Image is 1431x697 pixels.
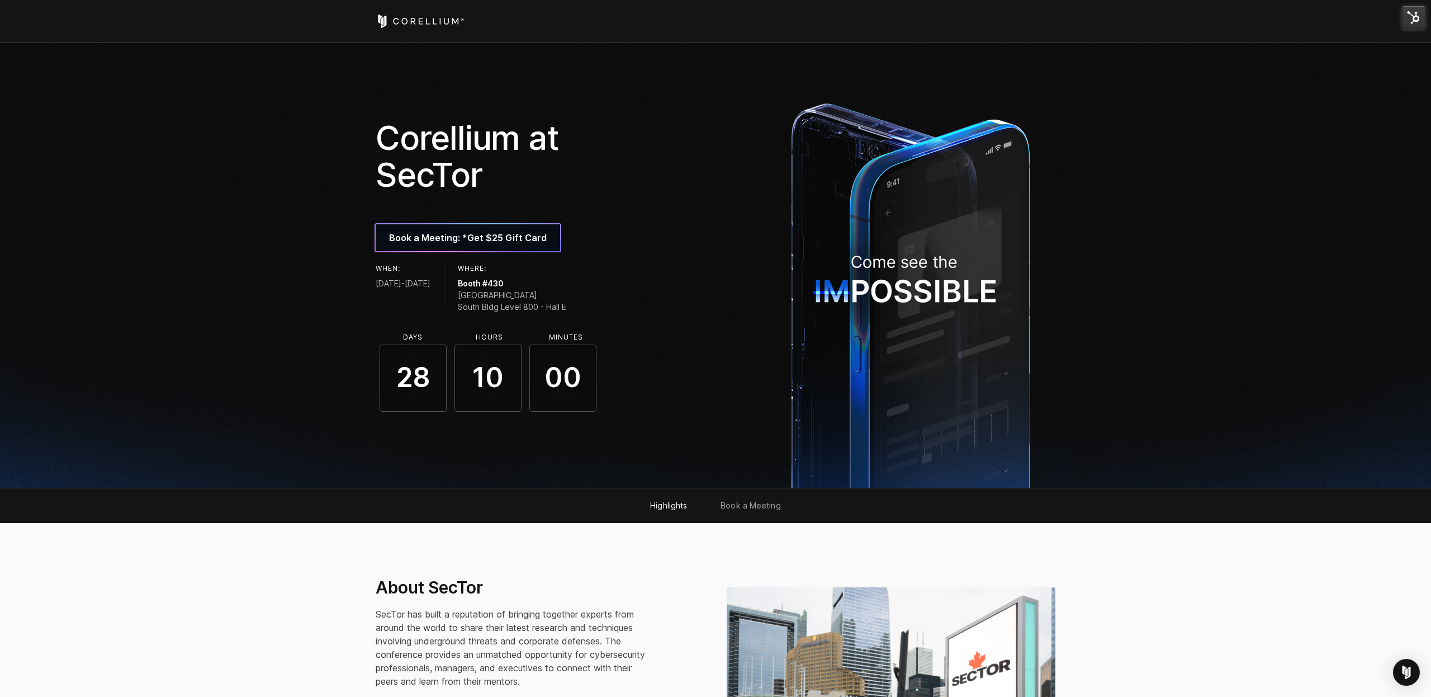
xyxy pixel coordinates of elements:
div: Open Intercom Messenger [1393,659,1420,686]
li: Minutes [532,333,599,341]
a: Book a Meeting [721,501,780,510]
img: ImpossibleDevice_1x-1 [785,97,1036,488]
span: [GEOGRAPHIC_DATA] South Bldg Level 800 - Hall E [458,289,566,313]
h6: Where: [458,265,566,272]
li: Days [379,333,446,341]
a: Corellium Home [376,15,465,28]
img: HubSpot Tools Menu Toggle [1402,6,1425,29]
h3: About SecTor [376,577,649,599]
span: Booth #430 [458,277,566,289]
span: 28 [380,345,447,412]
h6: When: [376,265,430,272]
a: Book a Meeting: *Get $25 Gift Card [376,224,560,251]
a: Highlights [650,501,687,510]
h1: Corellium at SecTor [376,119,708,193]
li: Hours [456,333,523,341]
span: [DATE]-[DATE] [376,277,430,289]
span: Book a Meeting: *Get $25 Gift Card [389,231,547,244]
span: 00 [529,345,596,412]
p: SecTor has built a reputation of bringing together experts from around the world to share their l... [376,607,649,688]
span: 10 [454,345,522,412]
